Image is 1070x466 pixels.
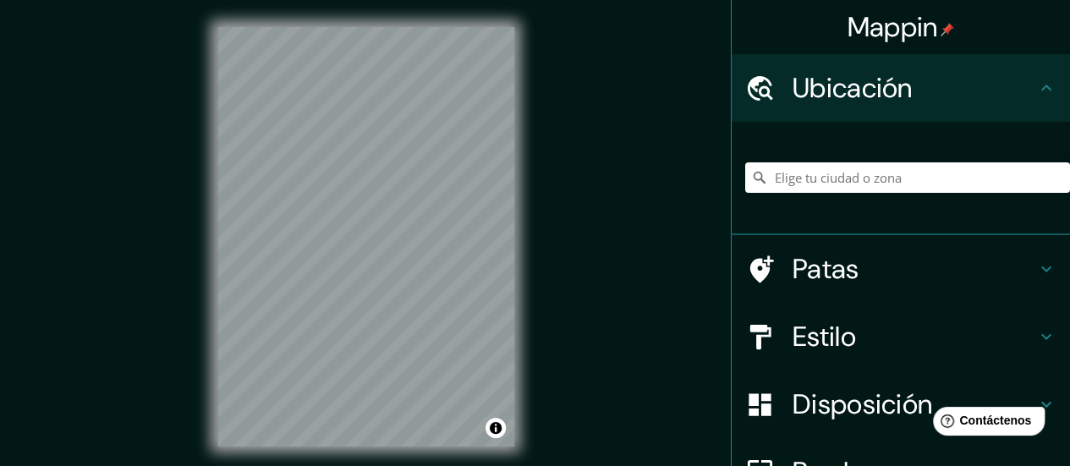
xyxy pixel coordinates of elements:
[919,400,1051,447] iframe: Lanzador de widgets de ayuda
[793,251,859,287] font: Patas
[793,70,913,106] font: Ubicación
[745,162,1070,193] input: Elige tu ciudad o zona
[217,27,514,447] canvas: Mapa
[793,387,932,422] font: Disposición
[732,303,1070,370] div: Estilo
[848,9,938,45] font: Mappin
[732,235,1070,303] div: Patas
[732,370,1070,438] div: Disposición
[732,54,1070,122] div: Ubicación
[793,319,856,354] font: Estilo
[941,23,954,36] img: pin-icon.png
[486,418,506,438] button: Activar o desactivar atribución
